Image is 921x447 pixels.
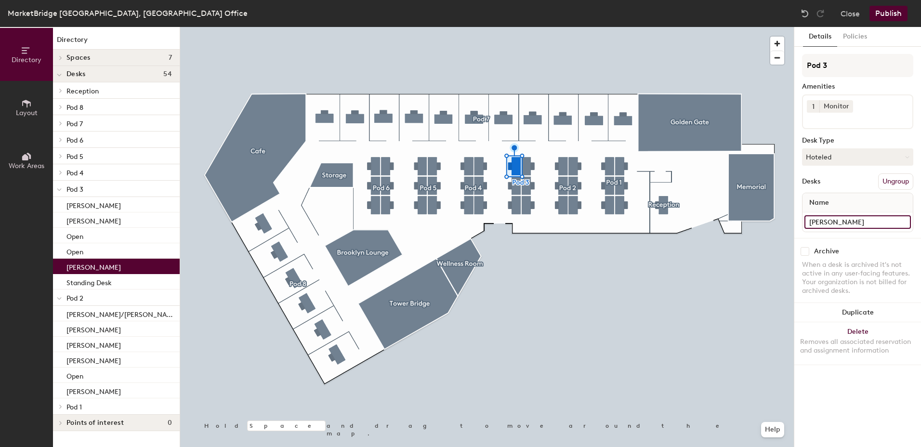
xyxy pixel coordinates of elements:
[802,178,820,185] div: Desks
[66,369,83,381] p: Open
[163,70,172,78] span: 54
[66,403,82,411] span: Pod 1
[66,385,121,396] p: [PERSON_NAME]
[169,54,172,62] span: 7
[16,109,38,117] span: Layout
[869,6,908,21] button: Publish
[794,322,921,365] button: DeleteRemoves all associated reservation and assignment information
[9,162,44,170] span: Work Areas
[8,7,248,19] div: MarketBridge [GEOGRAPHIC_DATA], [GEOGRAPHIC_DATA] Office
[66,276,112,287] p: Standing Desk
[802,137,913,145] div: Desk Type
[66,104,83,112] span: Pod 8
[837,27,873,47] button: Policies
[66,419,124,427] span: Points of interest
[66,230,83,241] p: Open
[66,153,83,161] span: Pod 5
[66,214,121,225] p: [PERSON_NAME]
[804,215,911,229] input: Unnamed desk
[66,169,83,177] span: Pod 4
[66,261,121,272] p: [PERSON_NAME]
[816,9,825,18] img: Redo
[803,27,837,47] button: Details
[12,56,41,64] span: Directory
[800,338,915,355] div: Removes all associated reservation and assignment information
[761,422,784,437] button: Help
[66,339,121,350] p: [PERSON_NAME]
[66,199,121,210] p: [PERSON_NAME]
[878,173,913,190] button: Ungroup
[66,354,121,365] p: [PERSON_NAME]
[66,294,83,302] span: Pod 2
[807,100,819,113] button: 1
[819,100,853,113] div: Monitor
[66,323,121,334] p: [PERSON_NAME]
[66,70,85,78] span: Desks
[53,35,180,50] h1: Directory
[168,419,172,427] span: 0
[802,261,913,295] div: When a desk is archived it's not active in any user-facing features. Your organization is not bil...
[841,6,860,21] button: Close
[814,248,839,255] div: Archive
[800,9,810,18] img: Undo
[66,308,178,319] p: [PERSON_NAME]/[PERSON_NAME]
[66,136,83,145] span: Pod 6
[802,83,913,91] div: Amenities
[804,194,834,211] span: Name
[794,303,921,322] button: Duplicate
[802,148,913,166] button: Hoteled
[66,87,99,95] span: Reception
[812,102,815,112] span: 1
[66,245,83,256] p: Open
[66,185,83,194] span: Pod 3
[66,54,91,62] span: Spaces
[66,120,83,128] span: Pod 7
